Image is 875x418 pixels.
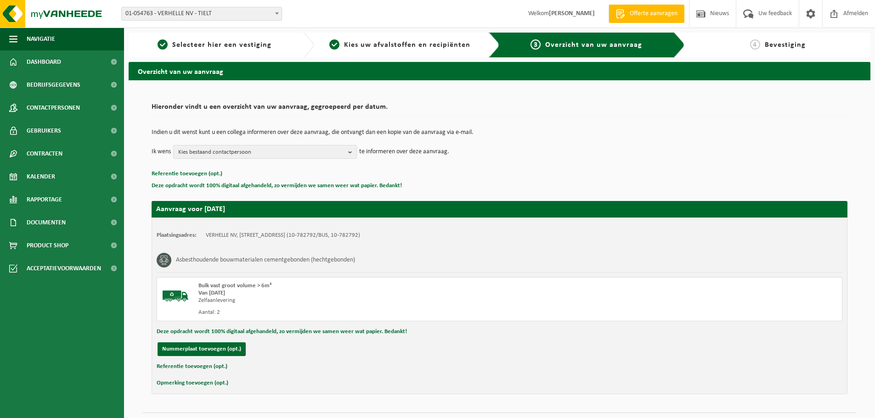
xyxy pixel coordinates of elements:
p: Ik wens [152,145,171,159]
span: Acceptatievoorwaarden [27,257,101,280]
button: Deze opdracht wordt 100% digitaal afgehandeld, zo vermijden we samen weer wat papier. Bedankt! [152,180,402,192]
span: Contactpersonen [27,96,80,119]
h2: Hieronder vindt u een overzicht van uw aanvraag, gegroepeerd per datum. [152,103,847,116]
img: BL-SO-LV.png [162,282,189,310]
div: Zelfaanlevering [198,297,536,304]
span: Bevestiging [765,41,806,49]
span: Kies bestaand contactpersoon [178,145,344,159]
span: Rapportage [27,188,62,211]
strong: Van [DATE] [198,290,225,296]
h3: Asbesthoudende bouwmaterialen cementgebonden (hechtgebonden) [176,253,355,268]
span: Overzicht van uw aanvraag [545,41,642,49]
span: Kies uw afvalstoffen en recipiënten [344,41,470,49]
div: Aantal: 2 [198,309,536,316]
span: Selecteer hier een vestiging [172,41,271,49]
span: Product Shop [27,234,68,257]
span: 4 [750,39,760,50]
span: Bedrijfsgegevens [27,73,80,96]
span: 01-054763 - VERHELLE NV - TIELT [122,7,282,20]
span: Kalender [27,165,55,188]
a: 1Selecteer hier een vestiging [133,39,296,50]
p: te informeren over deze aanvraag. [359,145,449,159]
button: Referentie toevoegen (opt.) [152,168,222,180]
strong: Plaatsingsadres: [157,232,197,238]
span: Bulk vast groot volume > 6m³ [198,283,271,289]
button: Kies bestaand contactpersoon [173,145,357,159]
a: Offerte aanvragen [609,5,684,23]
span: Offerte aanvragen [627,9,680,18]
span: 3 [531,39,541,50]
strong: Aanvraag voor [DATE] [156,206,225,213]
button: Nummerplaat toevoegen (opt.) [158,342,246,356]
button: Deze opdracht wordt 100% digitaal afgehandeld, zo vermijden we samen weer wat papier. Bedankt! [157,326,407,338]
span: 1 [158,39,168,50]
h2: Overzicht van uw aanvraag [129,62,870,80]
strong: [PERSON_NAME] [549,10,595,17]
span: 01-054763 - VERHELLE NV - TIELT [121,7,282,21]
span: 2 [329,39,339,50]
span: Documenten [27,211,66,234]
span: Navigatie [27,28,55,50]
button: Opmerking toevoegen (opt.) [157,377,228,389]
span: Contracten [27,142,62,165]
span: Gebruikers [27,119,61,142]
button: Referentie toevoegen (opt.) [157,361,227,373]
span: Dashboard [27,50,61,73]
a: 2Kies uw afvalstoffen en recipiënten [319,39,481,50]
td: VERHELLE NV, [STREET_ADDRESS] (10-782792/BUS, 10-782792) [206,232,360,239]
p: Indien u dit wenst kunt u een collega informeren over deze aanvraag, die ontvangt dan een kopie v... [152,129,847,136]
